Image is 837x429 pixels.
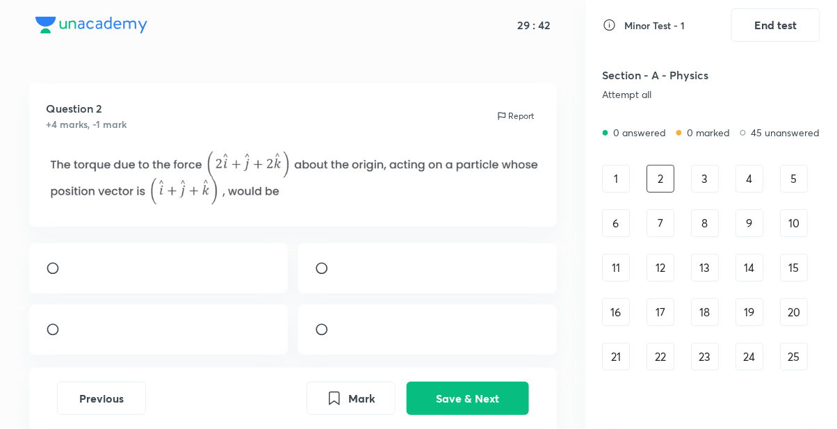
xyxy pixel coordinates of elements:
img: 29-08-25-09:23:30-AM [71,333,72,334]
h5: 29 : [514,18,535,32]
div: 13 [692,254,720,282]
div: 17 [647,298,675,326]
h6: +4 marks, -1 mark [46,117,127,131]
div: 22 [647,343,675,371]
button: Previous [57,382,146,415]
img: 29-08-25-09:23:13-AM [340,272,341,273]
div: 21 [603,343,631,371]
button: Save & Next [407,382,529,415]
div: 19 [736,298,764,326]
div: 2 [647,165,675,193]
div: 25 [781,343,808,371]
div: 4 [736,165,764,193]
div: 10 [781,209,808,237]
img: 29-08-25-09:22:54-AM [71,272,72,273]
button: Mark [307,382,396,415]
img: 29-08-25-09:23:48-AM [340,333,341,334]
button: End test [731,8,820,42]
img: 29-08-25-09:22:03-AM [46,148,540,206]
div: Attempt all [603,89,755,100]
h6: Minor Test - 1 [625,18,685,33]
div: 18 [692,298,720,326]
div: 14 [736,254,764,282]
p: Report [509,110,535,122]
div: 7 [647,209,675,237]
div: 11 [603,254,631,282]
h5: Section - A - Physics [603,67,755,83]
div: 23 [692,343,720,371]
div: 12 [647,254,675,282]
p: 0 marked [688,125,731,140]
div: 20 [781,298,808,326]
h5: 42 [535,18,551,32]
div: 8 [692,209,720,237]
div: 9 [736,209,764,237]
div: 24 [736,343,764,371]
div: 1 [603,165,631,193]
img: report icon [496,111,507,122]
p: 0 answered [614,125,667,140]
p: 45 unanswered [751,125,820,140]
div: 3 [692,165,720,193]
div: 5 [781,165,808,193]
div: 16 [603,298,631,326]
h5: Question 2 [46,100,127,117]
div: 15 [781,254,808,282]
div: 6 [603,209,631,237]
